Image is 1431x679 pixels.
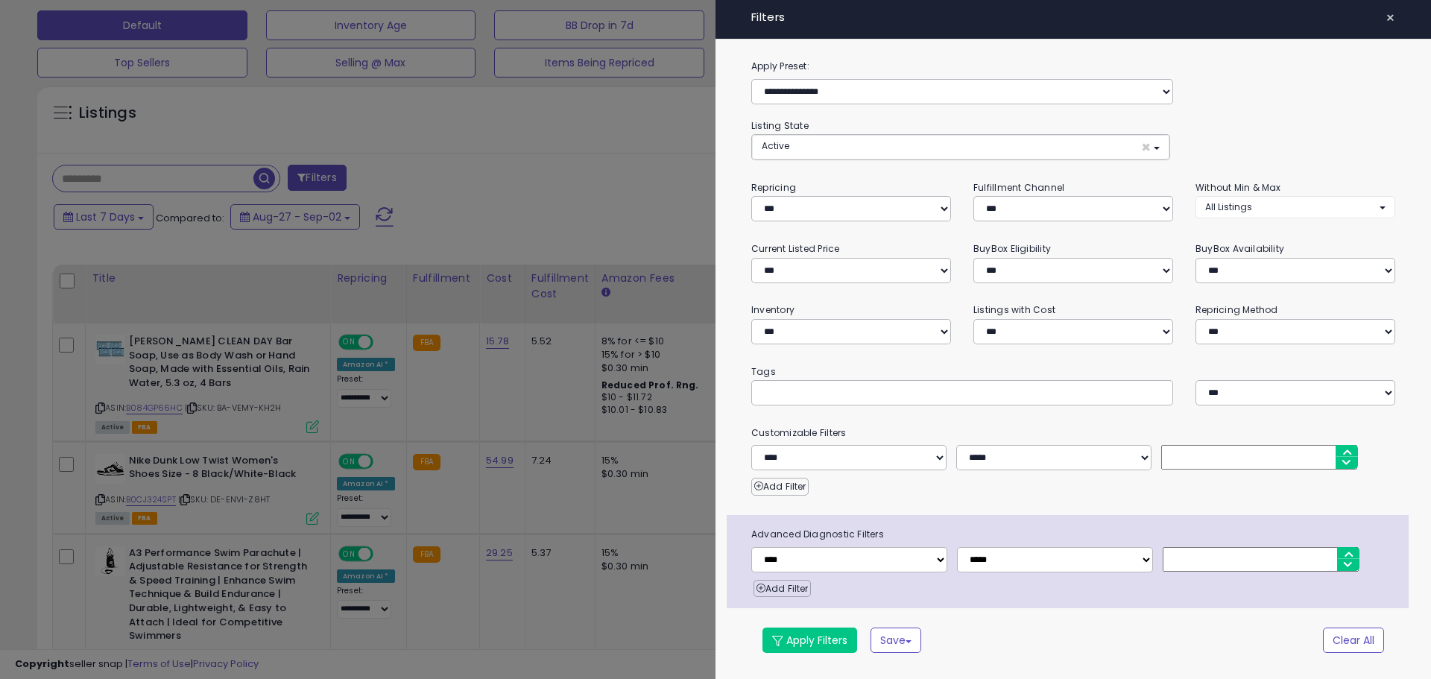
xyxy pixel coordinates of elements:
[1323,628,1384,653] button: Clear All
[973,242,1051,255] small: BuyBox Eligibility
[751,181,796,194] small: Repricing
[751,242,839,255] small: Current Listed Price
[740,58,1406,75] label: Apply Preset:
[871,628,921,653] button: Save
[740,526,1409,543] span: Advanced Diagnostic Filters
[1195,181,1281,194] small: Without Min & Max
[762,139,789,152] span: Active
[1205,200,1252,213] span: All Listings
[973,181,1064,194] small: Fulfillment Channel
[762,628,857,653] button: Apply Filters
[1386,7,1395,28] span: ×
[740,364,1406,380] small: Tags
[752,135,1169,160] button: Active ×
[1195,196,1395,218] button: All Listings
[751,119,809,132] small: Listing State
[1141,139,1151,155] span: ×
[740,425,1406,441] small: Customizable Filters
[1380,7,1401,28] button: ×
[751,303,795,316] small: Inventory
[1195,242,1284,255] small: BuyBox Availability
[751,11,1395,24] h4: Filters
[754,580,811,598] button: Add Filter
[1195,303,1278,316] small: Repricing Method
[751,478,809,496] button: Add Filter
[973,303,1055,316] small: Listings with Cost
